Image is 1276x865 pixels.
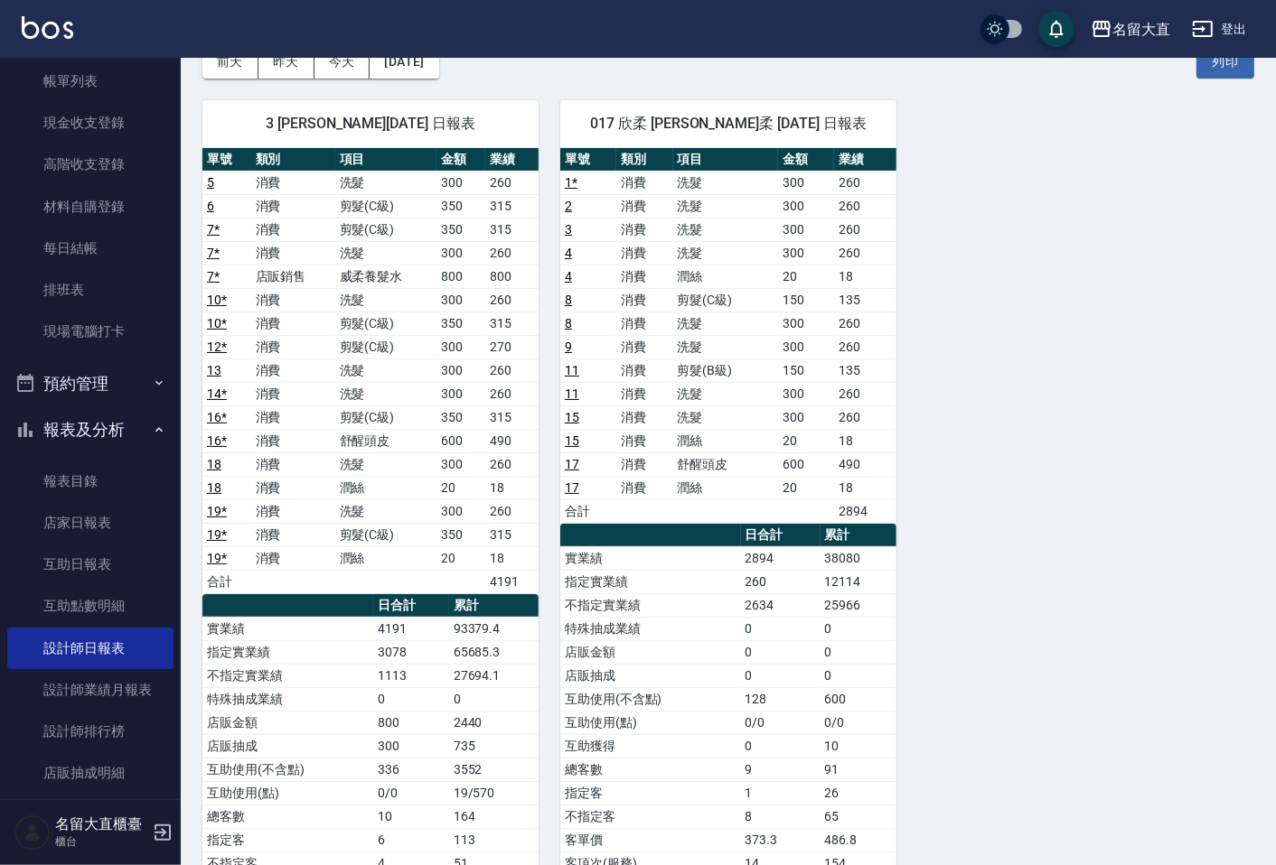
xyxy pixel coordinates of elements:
td: 消費 [251,476,335,499]
td: 消費 [616,312,672,335]
td: 總客數 [560,758,741,781]
td: 2894 [741,546,821,570]
a: 設計師業績月報表 [7,669,174,711]
td: 0 [741,734,821,758]
td: 315 [485,194,539,218]
a: 互助日報表 [7,544,174,585]
td: 洗髮 [673,335,778,358]
td: 350 [436,312,485,335]
td: 洗髮 [335,358,437,382]
a: 店家日報表 [7,502,174,544]
button: 列印 [1196,45,1254,79]
td: 消費 [251,382,335,405]
td: 300 [436,452,485,476]
td: 300 [373,734,448,758]
td: 不指定客 [560,805,741,828]
td: 潤絲 [673,429,778,452]
a: 2 [565,199,572,213]
td: 特殊抽成業績 [560,617,741,640]
td: 164 [449,805,539,828]
img: Person [14,814,51,851]
th: 類別 [251,148,335,172]
td: 0/0 [741,711,821,734]
td: 消費 [251,546,335,570]
td: 18 [485,546,539,570]
h5: 名留大直櫃臺 [55,815,147,833]
td: 18 [834,429,896,452]
th: 日合計 [741,524,821,547]
td: 指定實業績 [560,570,741,593]
td: 消費 [251,405,335,429]
td: 消費 [616,218,672,241]
td: 300 [778,312,834,335]
td: 消費 [251,452,335,476]
td: 洗髮 [335,171,437,194]
a: 設計師日報表 [7,628,174,669]
a: 6 [207,199,214,213]
td: 600 [778,452,834,476]
td: 12114 [821,570,896,593]
td: 300 [436,241,485,265]
td: 實業績 [202,617,373,640]
td: 0/0 [373,781,448,805]
a: 排班表 [7,269,174,311]
td: 指定客 [202,828,373,851]
td: 315 [485,523,539,546]
td: 486.8 [821,828,896,851]
td: 店販抽成 [560,664,741,687]
td: 490 [834,452,896,476]
td: 特殊抽成業績 [202,687,373,711]
td: 300 [436,382,485,405]
td: 互助使用(點) [202,781,373,805]
td: 300 [778,405,834,429]
th: 單號 [560,148,616,172]
td: 1113 [373,664,448,687]
a: 18 [207,457,221,471]
a: 互助點數明細 [7,585,174,627]
td: 19/570 [449,781,539,805]
td: 剪髮(C級) [335,218,437,241]
td: 洗髮 [673,171,778,194]
a: 3 [565,222,572,237]
th: 日合計 [373,594,448,618]
a: 9 [565,339,572,354]
td: 65685.3 [449,640,539,664]
th: 累計 [449,594,539,618]
td: 20 [778,429,834,452]
a: 每日結帳 [7,228,174,269]
td: 洗髮 [335,382,437,405]
button: save [1038,11,1074,47]
td: 260 [485,288,539,312]
td: 剪髮(C級) [673,288,778,312]
td: 消費 [616,358,672,382]
td: 300 [436,358,485,382]
td: 消費 [616,429,672,452]
td: 合計 [560,499,616,523]
td: 270 [485,335,539,358]
a: 15 [565,410,579,424]
td: 9 [741,758,821,781]
td: 洗髮 [673,405,778,429]
td: 260 [741,570,821,593]
td: 490 [485,429,539,452]
td: 消費 [616,265,672,288]
td: 互助使用(不含點) [202,758,373,781]
td: 260 [834,218,896,241]
td: 消費 [251,194,335,218]
p: 櫃台 [55,833,147,850]
td: 洗髮 [335,241,437,265]
td: 260 [485,452,539,476]
td: 消費 [616,171,672,194]
td: 350 [436,218,485,241]
td: 洗髮 [335,288,437,312]
td: 店販金額 [560,640,741,664]
a: 設計師排行榜 [7,711,174,752]
td: 互助使用(點) [560,711,741,734]
td: 消費 [616,194,672,218]
td: 38080 [821,546,896,570]
button: [DATE] [370,45,438,79]
td: 剪髮(B級) [673,358,778,382]
td: 洗髮 [673,241,778,265]
td: 18 [834,265,896,288]
td: 剪髮(C級) [335,312,437,335]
